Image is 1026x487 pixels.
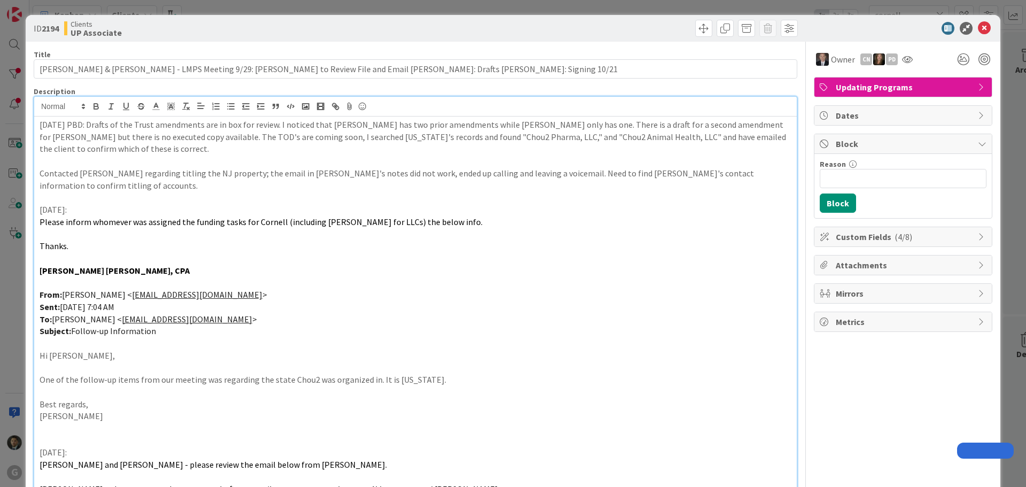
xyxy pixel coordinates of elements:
span: Please inform whomever was assigned the funding tasks for Cornell (including [PERSON_NAME] for LL... [40,217,483,227]
span: Owner [831,53,855,66]
span: One of the follow-up items from our meeting was regarding the state Chou2 was organized in. It is... [40,374,446,385]
span: [DATE] 7:04 AM [60,302,114,312]
p: [DATE] PBD: Drafts of the Trust amendments are in box for review. I noticed that [PERSON_NAME] ha... [40,119,791,155]
span: Hi [PERSON_NAME], [40,350,115,361]
label: Title [34,50,51,59]
span: Clients [71,20,122,28]
span: > [252,314,257,324]
span: Dates [836,109,973,122]
span: ID [34,22,59,35]
div: CN [860,53,872,65]
a: [EMAIL_ADDRESS][DOMAIN_NAME] [122,314,252,324]
span: > [262,289,267,300]
div: PD [886,53,898,65]
label: Reason [820,159,846,169]
img: BG [816,53,829,66]
strong: Subject: [40,326,71,336]
span: Block [836,137,973,150]
span: Follow-up Information [71,326,156,336]
b: 2194 [42,23,59,34]
span: Updating Programs [836,81,973,94]
span: Mirrors [836,287,973,300]
p: [DATE]: [40,446,791,459]
a: [EMAIL_ADDRESS][DOMAIN_NAME] [132,289,262,300]
span: Best regards, [40,399,88,409]
span: Custom Fields [836,230,973,243]
b: UP Associate [71,28,122,37]
strong: To: [40,314,52,324]
span: Description [34,87,75,96]
button: Block [820,194,856,213]
input: type card name here... [34,59,797,79]
p: [DATE]: [40,204,791,216]
span: Attachments [836,259,973,272]
span: [PERSON_NAME] and [PERSON_NAME] - please review the email below from [PERSON_NAME]. [40,459,387,470]
img: SB [873,53,885,65]
span: [PERSON_NAME] < [52,314,122,324]
span: ( 4/8 ) [895,231,912,242]
strong: From: [40,289,62,300]
p: Contacted [PERSON_NAME] regarding titling the NJ property; the email in [PERSON_NAME]'s notes did... [40,167,791,191]
span: Thanks. [40,241,68,251]
span: [PERSON_NAME] < [62,289,132,300]
strong: Sent: [40,302,60,312]
strong: [PERSON_NAME] [PERSON_NAME], CPA [40,265,190,276]
span: Metrics [836,315,973,328]
span: [PERSON_NAME] [40,411,103,421]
